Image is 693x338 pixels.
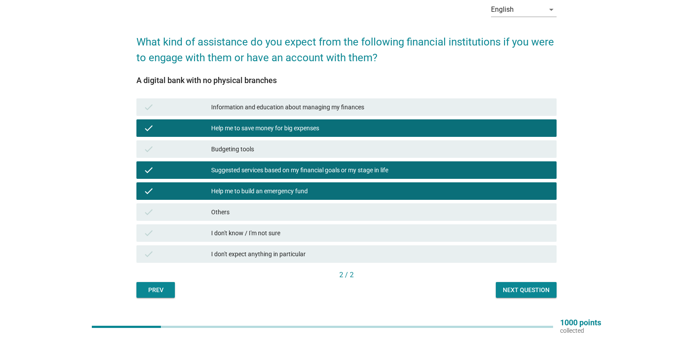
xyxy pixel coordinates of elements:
div: Others [211,207,550,217]
div: 2 / 2 [136,270,557,280]
div: I don't expect anything in particular [211,249,550,259]
button: Prev [136,282,175,298]
div: Suggested services based on my financial goals or my stage in life [211,165,550,175]
div: Information and education about managing my finances [211,102,550,112]
i: check [143,144,154,154]
i: check [143,249,154,259]
p: 1000 points [560,319,601,327]
div: I don't know / I'm not sure [211,228,550,238]
div: Help me to build an emergency fund [211,186,550,196]
div: English [491,6,514,14]
div: Budgeting tools [211,144,550,154]
i: check [143,165,154,175]
div: Prev [143,286,168,295]
h2: What kind of assistance do you expect from the following financial institutions if you were to en... [136,25,557,66]
i: arrow_drop_down [546,4,557,15]
div: Next question [503,286,550,295]
button: Next question [496,282,557,298]
i: check [143,123,154,133]
div: A digital bank with no physical branches [136,74,557,86]
div: Help me to save money for big expenses [211,123,550,133]
i: check [143,186,154,196]
i: check [143,228,154,238]
i: check [143,207,154,217]
i: check [143,102,154,112]
p: collected [560,327,601,335]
